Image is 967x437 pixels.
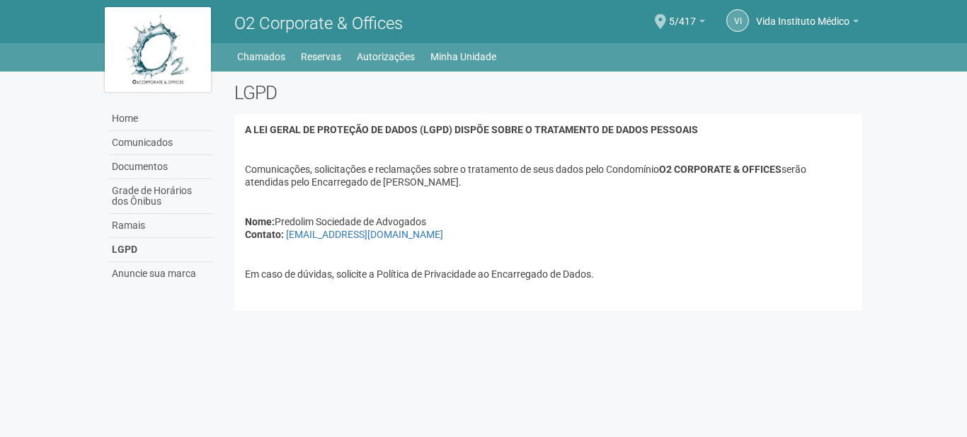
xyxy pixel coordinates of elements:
[108,155,213,179] a: Documentos
[357,47,415,67] a: Autorizações
[108,262,213,285] a: Anuncie sua marca
[245,216,275,227] strong: Nome:
[669,2,696,27] span: 5/417
[108,131,213,155] a: Comunicados
[430,47,496,67] a: Minha Unidade
[237,47,285,67] a: Chamados
[726,9,749,32] a: VI
[108,179,213,214] a: Grade de Horários dos Ônibus
[286,229,443,240] a: [EMAIL_ADDRESS][DOMAIN_NAME]
[245,215,852,241] p: Predolim Sociedade de Advogados
[301,47,341,67] a: Reservas
[756,2,849,27] span: Vida Instituto Médico
[108,107,213,131] a: Home
[245,163,852,188] p: Comunicações, solicitações e reclamações sobre o tratamento de seus dados pelo Condomínio serão a...
[108,238,213,262] a: LGPD
[105,7,211,92] img: logo.jpg
[659,164,782,175] strong: O2 CORPORATE & OFFICES
[669,18,705,29] a: 5/417
[108,214,213,238] a: Ramais
[245,229,284,240] strong: Contato:
[234,13,403,33] span: O2 Corporate & Offices
[234,82,862,103] h2: LGPD
[756,18,859,29] a: Vida Instituto Médico
[245,125,852,135] h4: A LEI GERAL DE PROTEÇÃO DE DADOS (LGPD) DISPÕE SOBRE O TRATAMENTO DE DADOS PESSOAIS
[245,268,852,280] p: Em caso de dúvidas, solicite a Política de Privacidade ao Encarregado de Dados.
